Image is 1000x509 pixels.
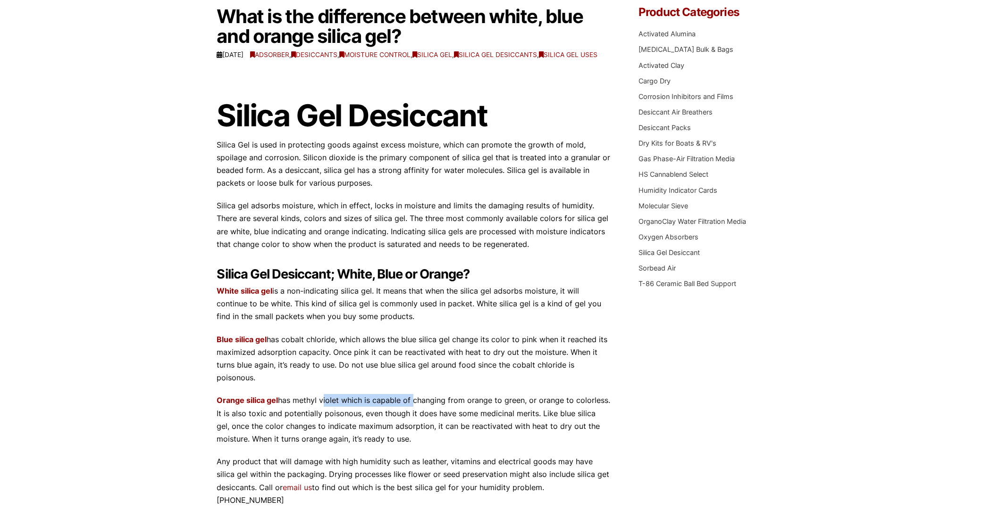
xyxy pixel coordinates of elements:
p: has cobalt chloride, which allows the blue silica gel change its color to pink when it reached it... [217,333,611,385]
a: Silica Gel Uses [539,51,597,58]
a: OrganoClay Water Filtration Media [639,217,746,225]
a: Blue silica gel [217,335,267,344]
a: Corrosion Inhibitors and Films [639,92,733,100]
a: Activated Alumina [639,30,696,38]
a: Molecular Sieve [639,202,688,210]
p: Any product that will damage with high humidity such as leather, vitamins and electrical goods ma... [217,455,611,507]
h4: Product Categories [639,7,783,18]
a: Moisture Control [339,51,411,58]
a: email us [283,483,312,492]
a: HS Cannablend Select [639,170,708,178]
a: Silica Gel [412,51,452,58]
a: Desiccant Packs [639,123,691,131]
p: Silica Gel is used in protecting goods against excess moisture, which can promote the growth of m... [217,139,611,190]
a: Humidity Indicator Cards [639,186,717,194]
a: Silica Gel Desiccant [639,248,700,256]
time: [DATE] [217,51,244,58]
h2: Silica Gel Desiccant; White, Blue or Orange? [217,267,611,282]
p: has methyl violet which is capable of changing from orange to green, or orange to colorless. It i... [217,394,611,445]
span: , , , , , [250,50,597,60]
a: Silica Gel Desiccants [454,51,537,58]
a: Desiccants [291,51,337,58]
a: Adsorber [250,51,289,58]
a: [MEDICAL_DATA] Bulk & Bags [639,45,733,53]
h1: Silica Gel Desiccant [217,99,611,132]
p: is a non-indicating silica gel. It means that when the silica gel adsorbs moisture, it will conti... [217,285,611,323]
a: Dry Kits for Boats & RV's [639,139,716,147]
a: Activated Clay [639,61,684,69]
a: Orange silica gel [217,395,278,405]
h1: What is the difference between white, blue and orange silica gel? [217,7,611,46]
a: Oxygen Absorbers [639,233,698,241]
p: Silica gel adsorbs moisture, which in effect, locks in moisture and limits the damaging results o... [217,199,611,251]
a: Cargo Dry [639,77,671,85]
a: Sorbead Air [639,264,676,272]
a: T-86 Ceramic Ball Bed Support [639,279,736,287]
a: Desiccant Air Breathers [639,108,713,116]
a: Gas Phase-Air Filtration Media [639,155,735,163]
a: White silica gel [217,286,273,296]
